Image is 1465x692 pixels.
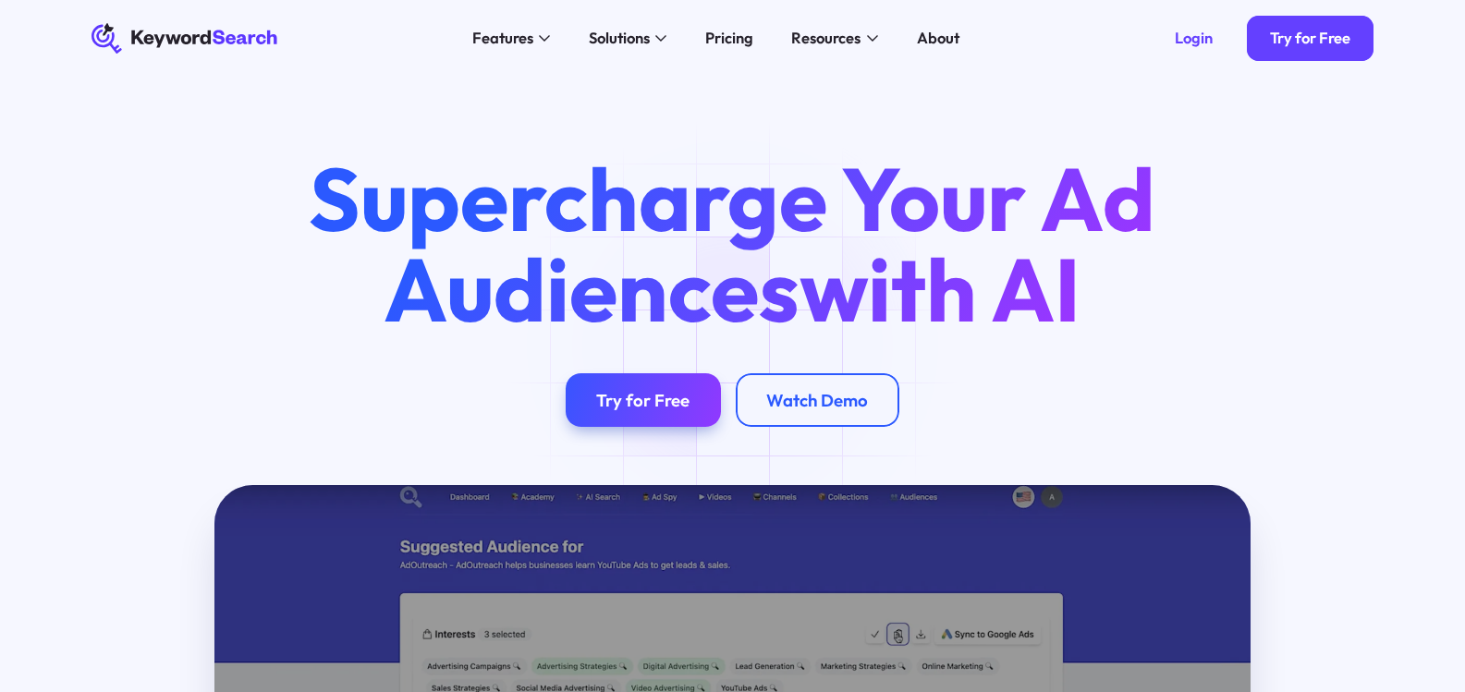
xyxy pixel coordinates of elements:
div: Login [1175,29,1213,48]
div: About [917,27,959,50]
a: Pricing [694,23,765,54]
div: Resources [791,27,861,50]
div: Solutions [589,27,650,50]
a: Try for Free [566,373,720,427]
a: Try for Free [1247,16,1373,62]
div: Try for Free [596,390,690,411]
a: Login [1152,16,1236,62]
div: Watch Demo [766,390,868,411]
div: Pricing [705,27,753,50]
div: Try for Free [1270,29,1350,48]
span: with AI [800,234,1080,345]
div: Features [472,27,533,50]
a: About [905,23,971,54]
h1: Supercharge Your Ad Audiences [272,153,1192,335]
